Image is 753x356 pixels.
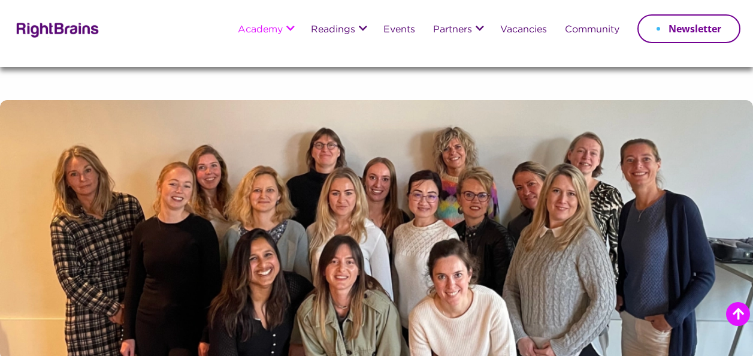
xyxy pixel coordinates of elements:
[238,25,283,35] a: Academy
[433,25,472,35] a: Partners
[565,25,619,35] a: Community
[637,14,740,43] a: Newsletter
[13,20,99,38] img: Rightbrains
[311,25,355,35] a: Readings
[500,25,547,35] a: Vacancies
[383,25,415,35] a: Events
